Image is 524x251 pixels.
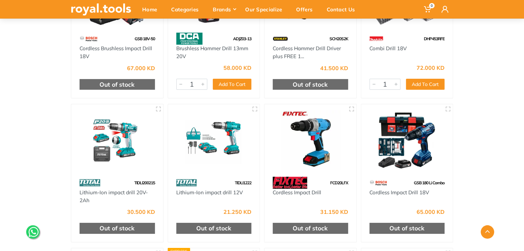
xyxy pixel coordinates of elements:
img: Royal Tools - Cordless Impact Drill [271,110,350,170]
div: 31.150 KD [320,209,348,215]
img: 15.webp [273,33,288,45]
img: 58.webp [176,33,202,45]
span: TIDLI1222 [235,180,251,185]
a: Combi Drill 18V [369,45,407,52]
a: Cordless Impact Drill [273,189,321,196]
button: Add To Cart [406,79,444,90]
img: 55.webp [80,33,98,45]
div: 21.250 KD [223,209,251,215]
div: Brands [208,2,240,17]
div: 65.000 KD [417,209,444,215]
span: TIDLI200215 [134,180,155,185]
a: Brushless Hammer Drill 13mm 20V [176,45,248,59]
img: Royal Tools - Cordless Impact Drill 18V [367,110,447,170]
a: Cordless Brushless Impact Drill 18V [80,45,152,59]
div: Out of stock [80,79,155,90]
img: 86.webp [176,177,197,189]
img: 42.webp [369,33,383,45]
span: ADJZ03-13 [233,36,251,41]
div: Categories [166,2,208,17]
img: Royal Tools - Lithium-Ion impact drill 12V [174,110,254,170]
div: Home [137,2,166,17]
div: 72.000 KD [417,65,444,70]
img: 55.webp [369,177,388,189]
div: Out of stock [80,223,155,234]
div: 58.000 KD [223,65,251,70]
button: Add To Cart [213,79,251,90]
img: Royal Tools - Lithium-Ion impact drill 20V-2Ah [77,110,157,170]
span: GSB 18V-50 [135,36,155,41]
span: FCD20LFX [330,180,348,185]
div: Out of stock [273,79,348,90]
img: 86.webp [80,177,100,189]
div: Our Specialize [240,2,291,17]
span: GSB 180 Li Combo [414,180,444,185]
div: 41.500 KD [320,65,348,71]
a: Cordless Hammer Drill Driver plus FREE 1... [273,45,341,59]
div: Out of stock [369,223,445,234]
a: Lithium-Ion impact drill 20V-2Ah [80,189,148,204]
div: Contact Us [322,2,364,17]
div: 67.000 KD [127,65,155,71]
div: Offers [291,2,322,17]
div: Out of stock [176,223,252,234]
span: DHP453RFE [424,36,444,41]
a: Lithium-Ion impact drill 12V [176,189,243,196]
div: Out of stock [273,223,348,234]
div: 30.500 KD [127,209,155,215]
a: Cordless Impact Drill 18V [369,189,429,196]
img: 115.webp [273,177,307,189]
img: royal.tools Logo [71,3,131,15]
span: 0 [429,3,434,8]
span: SCH20S2K [329,36,348,41]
